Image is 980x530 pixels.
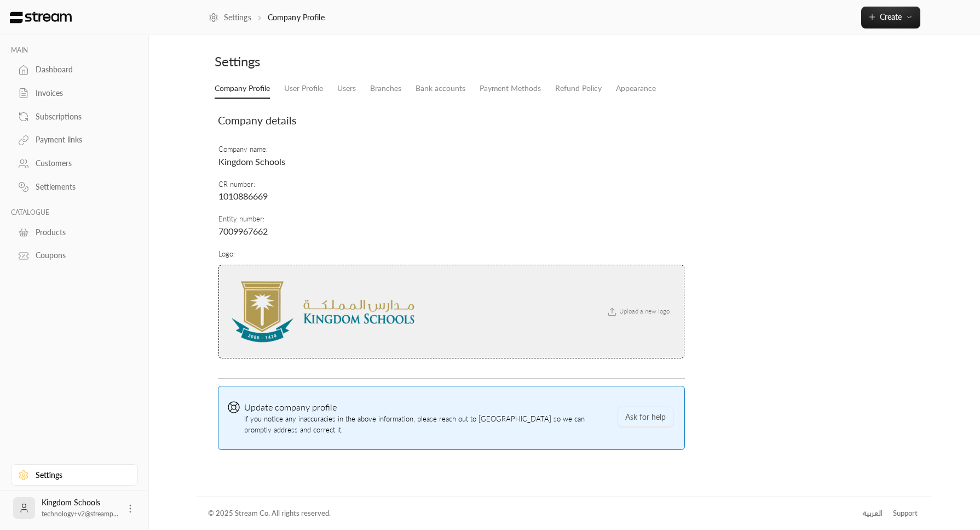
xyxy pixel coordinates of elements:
span: 1010886669 [218,191,268,201]
span: Upload a new logo [600,307,675,315]
div: Subscriptions [36,111,124,122]
td: CR number : [218,174,685,208]
a: Refund Policy [555,79,602,98]
div: Kingdom Schools [42,497,118,519]
a: Settings [11,464,138,486]
p: MAIN [11,46,138,55]
a: Settlements [11,176,138,198]
div: Customers [36,158,124,169]
a: User Profile [284,79,323,98]
div: Invoices [36,88,124,99]
span: Create [880,12,902,21]
a: Branches [370,79,401,98]
div: Settings [215,53,560,70]
nav: breadcrumb [209,12,325,23]
td: Company name : [218,139,685,174]
div: العربية [862,508,883,519]
a: Support [890,504,921,523]
a: Bank accounts [416,79,465,98]
a: Dashboard [11,59,138,81]
button: Ask for help [618,407,673,427]
div: Dashboard [36,64,124,75]
a: Settings [209,12,251,23]
span: If you notice any inaccuracies in the above information, please reach out to [GEOGRAPHIC_DATA] so... [244,401,613,435]
p: Company Profile [268,12,325,23]
td: Logo : [218,243,685,371]
button: Create [861,7,920,29]
span: Company details [218,114,296,127]
div: Settlements [36,181,124,192]
div: Coupons [36,250,124,261]
a: Subscriptions [11,106,138,127]
a: Customers [11,153,138,174]
div: Products [36,227,124,238]
a: Payment links [11,129,138,151]
p: CATALOGUE [11,208,138,217]
a: Coupons [11,245,138,266]
a: Products [11,221,138,243]
a: Users [337,79,356,98]
span: Kingdom Schools [218,156,285,167]
div: Payment links [36,134,124,145]
span: technology+v2@streamp... [42,510,118,518]
img: Logo [9,12,73,24]
a: Invoices [11,83,138,104]
span: 7009967662 [218,226,268,236]
div: © 2025 Stream Co. All rights reserved. [208,508,331,519]
td: Entity number : [218,208,685,243]
span: Update company profile [244,402,337,412]
a: Company Profile [215,79,270,99]
div: Settings [36,470,124,481]
a: Payment Methods [480,79,541,98]
a: Appearance [616,79,656,98]
img: company logo [228,274,419,349]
